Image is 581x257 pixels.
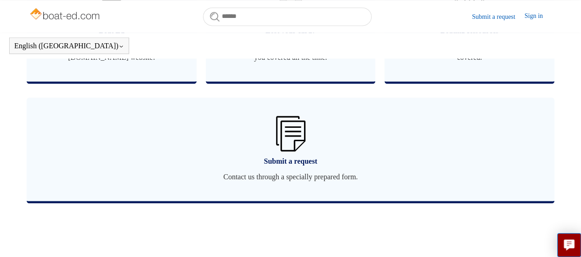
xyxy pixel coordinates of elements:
[40,156,541,167] span: Submit a request
[557,233,581,257] button: Live chat
[472,12,525,22] a: Submit a request
[29,6,102,24] img: Boat-Ed Help Center home page
[525,11,552,22] a: Sign in
[40,171,541,183] span: Contact us through a specially prepared form.
[276,116,305,151] img: 01HZPCYW3NK71669VZTW7XY4G9
[27,97,554,201] a: Submit a request Contact us through a specially prepared form.
[14,42,124,50] button: English ([GEOGRAPHIC_DATA])
[203,7,372,26] input: Search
